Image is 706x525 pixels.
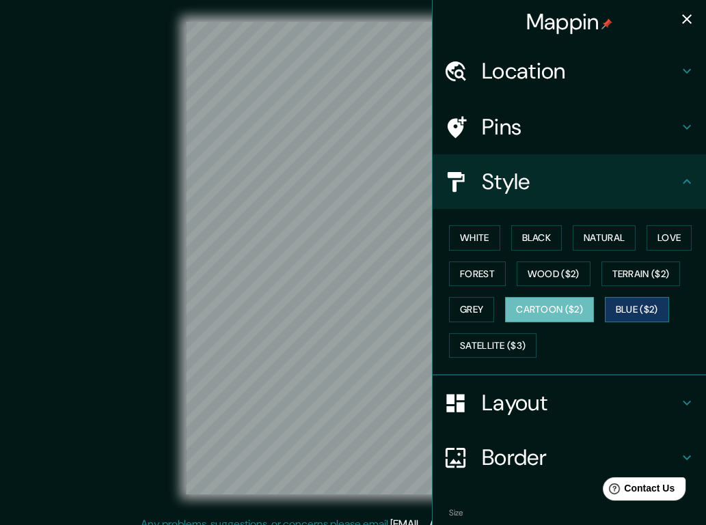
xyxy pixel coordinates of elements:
button: Natural [573,225,636,251]
div: Location [433,44,706,98]
iframe: Help widget launcher [584,472,691,510]
h4: Location [482,57,679,85]
h4: Mappin [526,8,613,36]
button: Love [647,225,692,251]
h4: Style [482,168,679,195]
button: White [449,225,500,251]
button: Cartoon ($2) [505,297,594,322]
button: Satellite ($3) [449,333,537,358]
div: Style [433,154,706,209]
button: Black [511,225,562,251]
div: Border [433,430,706,485]
button: Wood ($2) [517,261,590,287]
img: pin-icon.png [601,18,612,29]
h4: Border [482,444,679,471]
button: Forest [449,261,506,287]
label: Size [449,507,463,519]
div: Layout [433,375,706,430]
h4: Pins [482,113,679,141]
canvas: Map [186,22,520,494]
button: Grey [449,297,494,322]
div: Pins [433,100,706,154]
h4: Layout [482,389,679,416]
button: Blue ($2) [605,297,669,322]
button: Terrain ($2) [601,261,681,287]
